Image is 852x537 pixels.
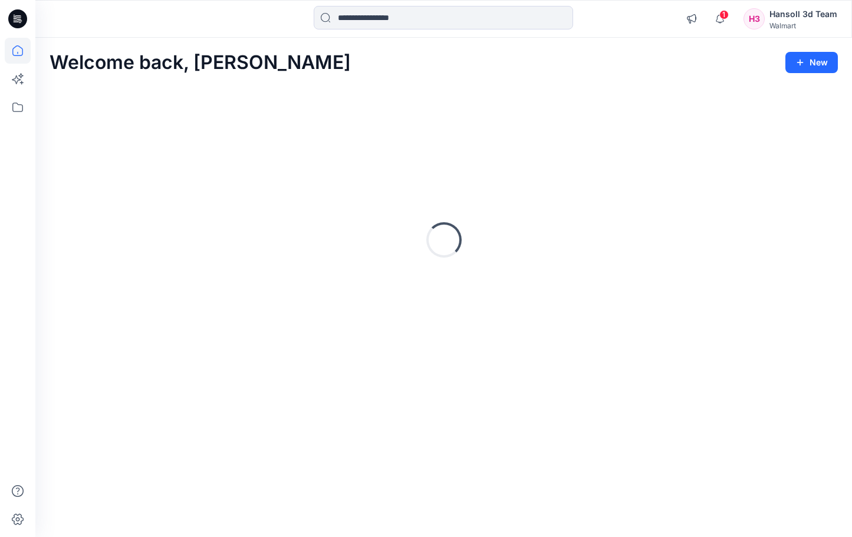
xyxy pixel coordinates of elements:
div: Hansoll 3d Team [769,7,837,21]
div: H3 [744,8,765,29]
span: 1 [719,10,729,19]
button: New [785,52,838,73]
div: Walmart [769,21,837,30]
h2: Welcome back, [PERSON_NAME] [50,52,351,74]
